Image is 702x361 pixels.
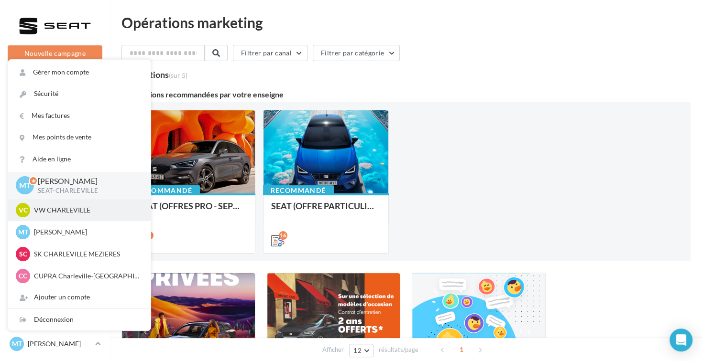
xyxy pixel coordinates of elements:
[121,69,187,79] div: 4
[6,215,104,235] a: Médiathèque
[34,205,139,215] p: VW CHARLEVILLE
[6,294,104,322] a: Campagnes DataOnDemand
[8,309,151,330] div: Déconnexion
[6,119,104,139] a: Boîte de réception13
[6,72,100,92] button: Notifications
[128,70,187,79] div: opérations
[353,347,362,354] span: 12
[8,335,102,353] a: MT [PERSON_NAME]
[8,149,151,170] a: Aide en ligne
[8,287,151,308] div: Ajouter un compte
[313,45,400,61] button: Filtrer par catégorie
[8,127,151,148] a: Mes points de vente
[12,339,22,349] span: MT
[28,339,91,349] p: [PERSON_NAME]
[121,15,691,30] div: Opérations marketing
[34,227,139,237] p: [PERSON_NAME]
[349,344,373,357] button: 12
[6,191,104,211] a: Contacts
[6,168,104,188] a: Campagnes
[279,231,287,240] div: 16
[379,345,418,354] span: résultats/page
[8,83,151,105] a: Sécurité
[8,45,102,62] button: Nouvelle campagne
[19,249,27,259] span: SC
[6,262,104,290] a: PLV et print personnalisable
[271,201,381,220] div: SEAT (OFFRE PARTICULIER - SEPT) - SOCIAL MEDIA
[38,176,135,187] p: [PERSON_NAME]
[6,144,104,164] a: Visibilité en ligne
[454,342,469,357] span: 1
[322,345,344,354] span: Afficher
[263,185,334,196] div: Recommandé
[18,227,28,237] span: MT
[169,71,187,79] span: (sur 5)
[38,187,135,195] p: SEAT-CHARLEVILLE
[19,205,28,215] span: VC
[6,239,104,259] a: Calendrier
[137,201,247,220] div: SEAT (OFFRES PRO - SEPT) - SOCIAL MEDIA
[8,105,151,127] a: Mes factures
[129,185,200,196] div: Recommandé
[121,91,691,98] div: 2 opérations recommandées par votre enseigne
[34,249,139,259] p: SK CHARLEVILLE MEZIERES
[233,45,307,61] button: Filtrer par canal
[19,271,27,281] span: CC
[669,329,692,351] div: Open Intercom Messenger
[6,96,104,116] a: Opérations
[8,62,151,83] a: Gérer mon compte
[19,180,31,191] span: MT
[34,271,139,281] p: CUPRA Charleville-[GEOGRAPHIC_DATA]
